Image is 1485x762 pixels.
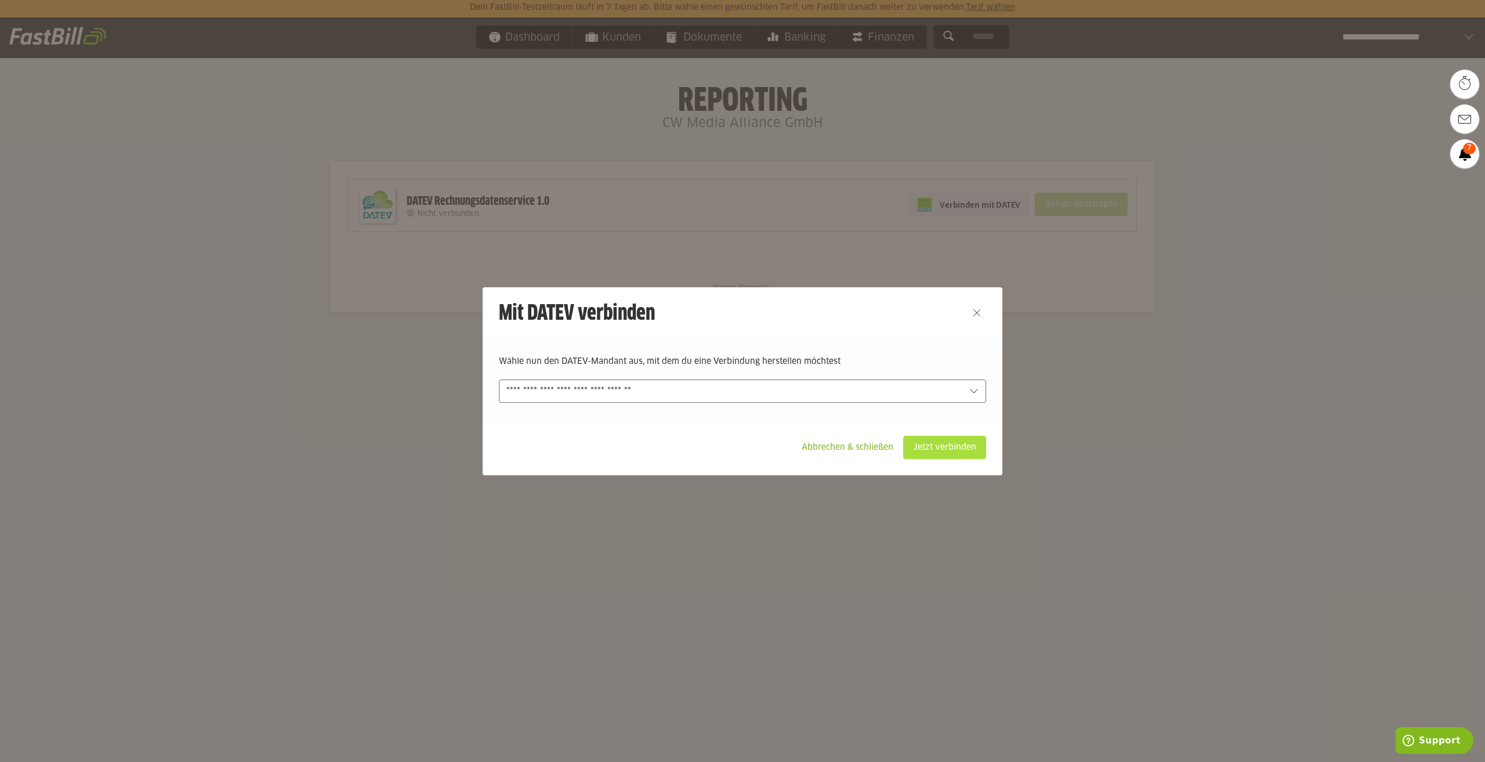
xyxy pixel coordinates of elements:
sl-button: Abbrechen & schließen [792,436,903,459]
sl-button: Jetzt verbinden [903,436,986,459]
iframe: Öffnet ein Widget, in dem Sie weitere Informationen finden [1396,727,1473,756]
span: 7 [1463,143,1476,154]
p: Wähle nun den DATEV-Mandant aus, mit dem du eine Verbindung herstellen möchtest [499,355,986,368]
a: 7 [1450,139,1479,168]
